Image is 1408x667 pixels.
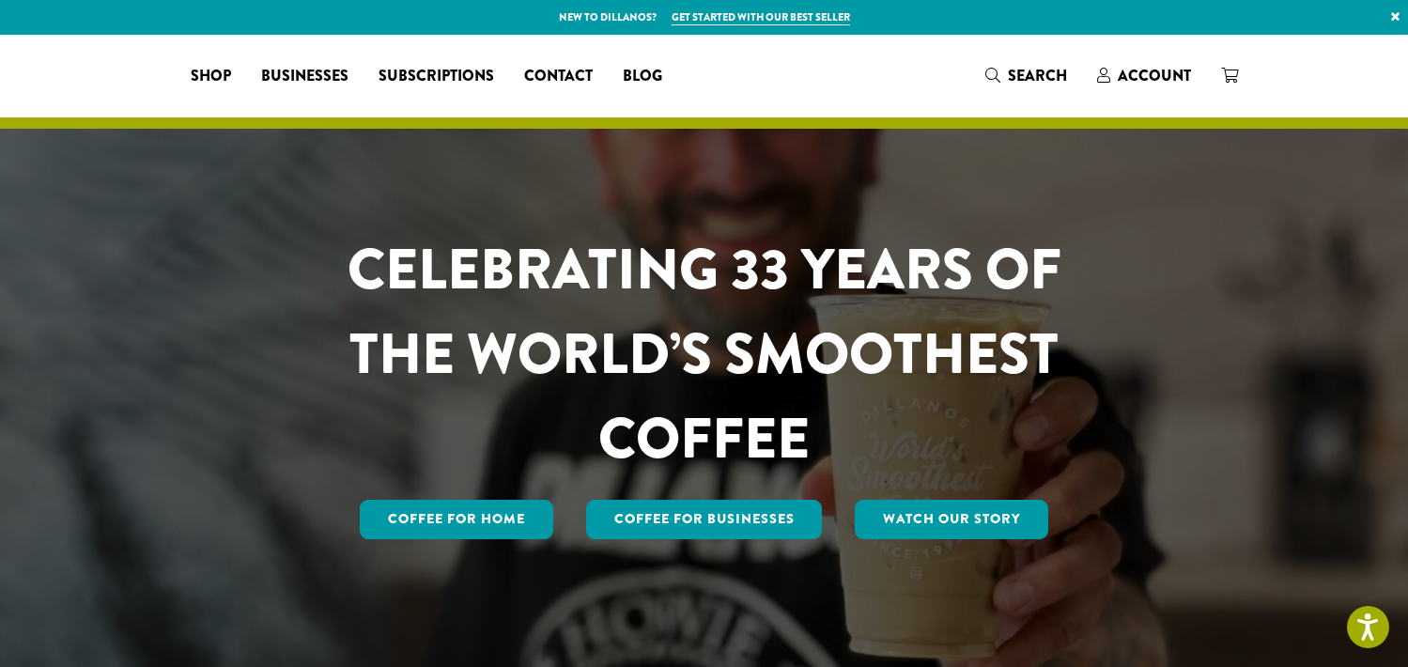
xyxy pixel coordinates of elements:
a: Shop [176,61,246,91]
a: Coffee For Businesses [586,500,823,539]
a: Watch Our Story [855,500,1048,539]
span: Subscriptions [379,65,494,88]
span: Businesses [261,65,348,88]
span: Search [1008,65,1067,86]
span: Contact [524,65,593,88]
h1: CELEBRATING 33 YEARS OF THE WORLD’S SMOOTHEST COFFEE [292,227,1117,481]
a: Get started with our best seller [672,9,850,25]
span: Shop [191,65,231,88]
span: Account [1118,65,1191,86]
span: Blog [623,65,662,88]
a: Search [970,60,1082,91]
a: Coffee for Home [360,500,553,539]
